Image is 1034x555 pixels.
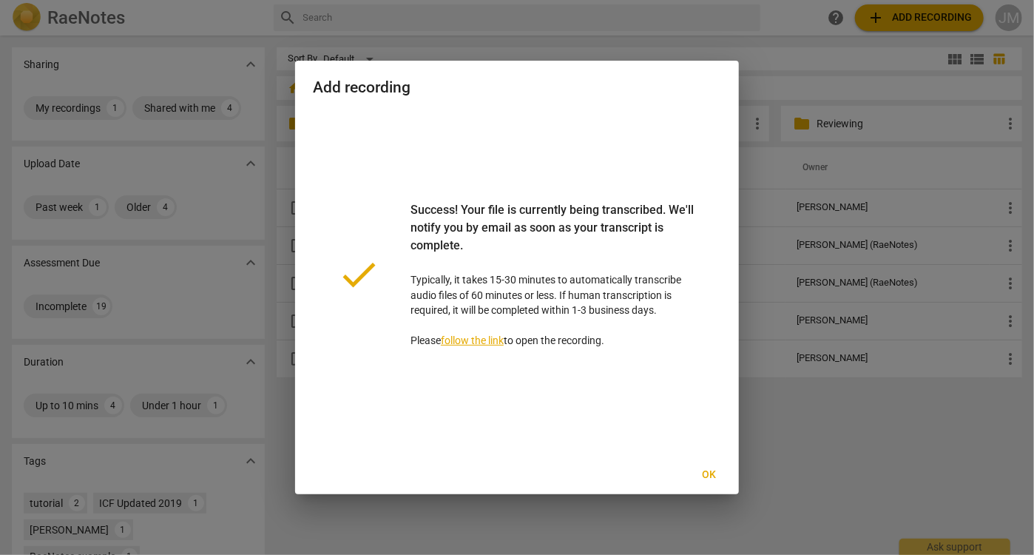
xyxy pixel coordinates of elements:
span: Ok [697,468,721,482]
span: done [337,252,381,297]
div: Success! Your file is currently being transcribed. We'll notify you by email as soon as your tran... [410,201,697,272]
a: follow the link [441,334,504,346]
button: Ok [686,462,733,488]
p: Typically, it takes 15-30 minutes to automatically transcribe audio files of 60 minutes or less. ... [410,201,697,349]
h2: Add recording [313,78,721,97]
